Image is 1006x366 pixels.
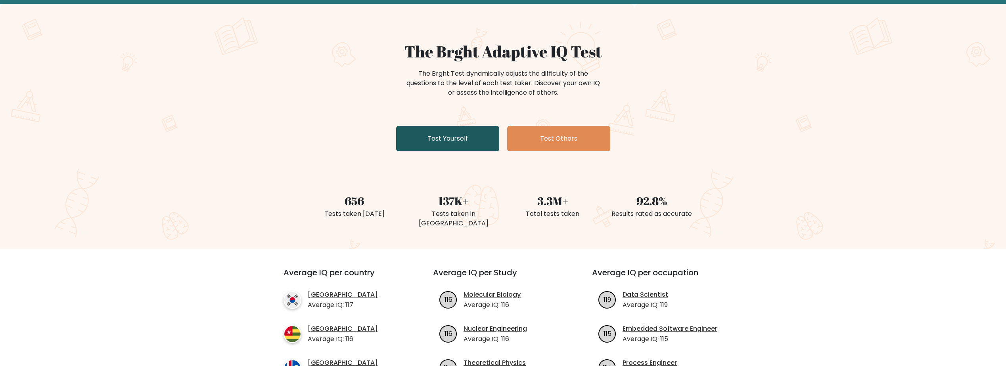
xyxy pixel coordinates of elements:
div: 656 [310,193,399,209]
a: Molecular Biology [464,290,521,299]
div: 137K+ [409,193,498,209]
text: 116 [445,329,452,338]
div: Tests taken in [GEOGRAPHIC_DATA] [409,209,498,228]
div: 92.8% [607,193,697,209]
p: Average IQ: 115 [623,334,717,344]
p: Average IQ: 117 [308,300,378,310]
text: 115 [604,329,611,338]
a: Embedded Software Engineer [623,324,717,334]
a: Test Others [507,126,610,151]
a: [GEOGRAPHIC_DATA] [308,290,378,299]
div: The Brght Test dynamically adjusts the difficulty of the questions to the level of each test take... [404,69,602,97]
p: Average IQ: 116 [464,300,521,310]
p: Average IQ: 119 [623,300,668,310]
div: Tests taken [DATE] [310,209,399,219]
a: [GEOGRAPHIC_DATA] [308,324,378,334]
img: country [284,291,301,309]
img: country [284,325,301,343]
text: 119 [604,295,611,304]
h3: Average IQ per country [284,268,404,287]
p: Average IQ: 116 [464,334,527,344]
h1: The Brght Adaptive IQ Test [310,42,697,61]
div: Results rated as accurate [607,209,697,219]
h3: Average IQ per Study [433,268,573,287]
div: Total tests taken [508,209,598,219]
p: Average IQ: 116 [308,334,378,344]
h3: Average IQ per occupation [592,268,732,287]
div: 3.3M+ [508,193,598,209]
a: Test Yourself [396,126,499,151]
text: 116 [445,295,452,304]
a: Nuclear Engineering [464,324,527,334]
a: Data Scientist [623,290,668,299]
